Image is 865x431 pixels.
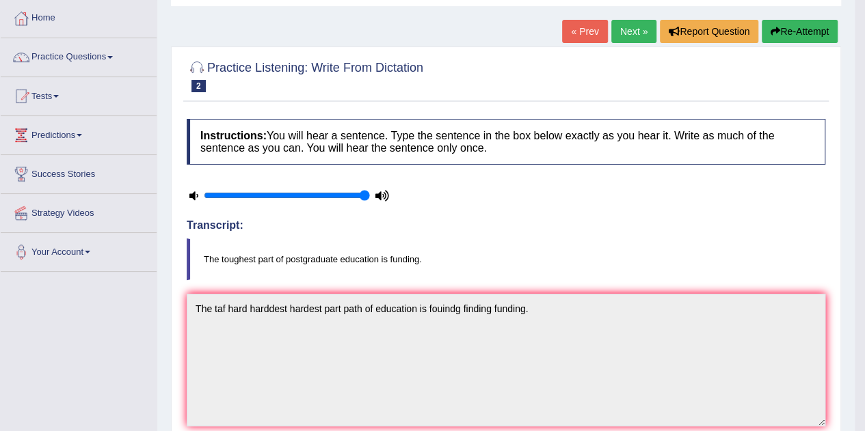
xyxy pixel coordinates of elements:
[562,20,607,43] a: « Prev
[611,20,656,43] a: Next »
[1,38,157,72] a: Practice Questions
[187,238,825,280] blockquote: The toughest part of postgraduate education is funding.
[1,233,157,267] a: Your Account
[200,130,267,141] b: Instructions:
[191,80,206,92] span: 2
[1,155,157,189] a: Success Stories
[1,194,157,228] a: Strategy Videos
[187,58,423,92] h2: Practice Listening: Write From Dictation
[1,116,157,150] a: Predictions
[660,20,758,43] button: Report Question
[187,219,825,232] h4: Transcript:
[1,77,157,111] a: Tests
[762,20,838,43] button: Re-Attempt
[187,119,825,165] h4: You will hear a sentence. Type the sentence in the box below exactly as you hear it. Write as muc...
